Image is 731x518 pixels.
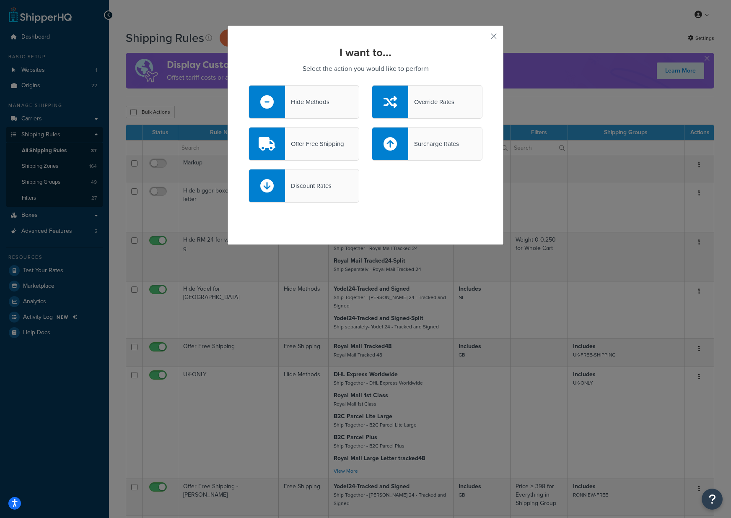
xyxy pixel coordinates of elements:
[408,138,459,150] div: Surcharge Rates
[285,96,329,108] div: Hide Methods
[285,138,344,150] div: Offer Free Shipping
[702,489,723,510] button: Open Resource Center
[408,96,454,108] div: Override Rates
[249,63,482,75] p: Select the action you would like to perform
[340,44,391,60] strong: I want to...
[285,180,332,192] div: Discount Rates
